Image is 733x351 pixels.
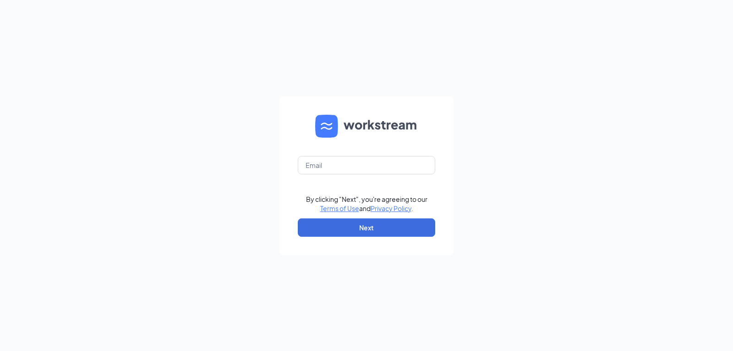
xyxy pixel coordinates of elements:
a: Privacy Policy [371,204,411,212]
div: By clicking "Next", you're agreeing to our and . [306,195,427,213]
img: WS logo and Workstream text [315,115,418,138]
input: Email [298,156,435,174]
a: Terms of Use [320,204,359,212]
button: Next [298,218,435,237]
